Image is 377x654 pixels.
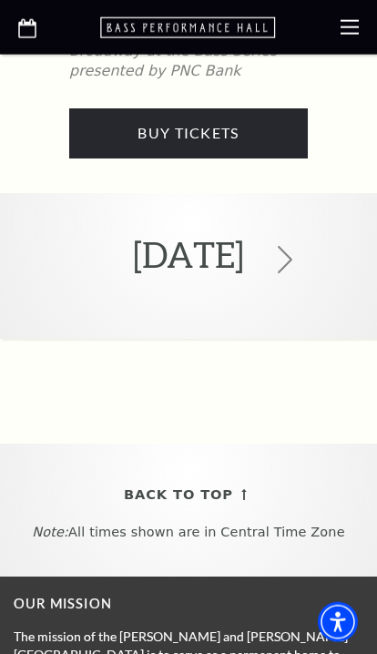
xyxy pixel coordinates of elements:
[69,108,308,158] a: Buy Tickets
[69,41,280,82] p: Broadway at the Bass Series presented by PNC Bank
[100,17,278,38] a: Open this option
[124,484,233,506] span: Back To Top
[14,593,359,616] p: OUR MISSION
[32,525,68,539] em: Note:
[17,525,360,540] p: All times shown are in Central Time Zone
[18,15,36,41] a: Open this option
[318,602,358,642] div: Accessibility Menu
[133,207,244,303] h2: [DATE]
[271,246,299,273] svg: Click to view the next month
